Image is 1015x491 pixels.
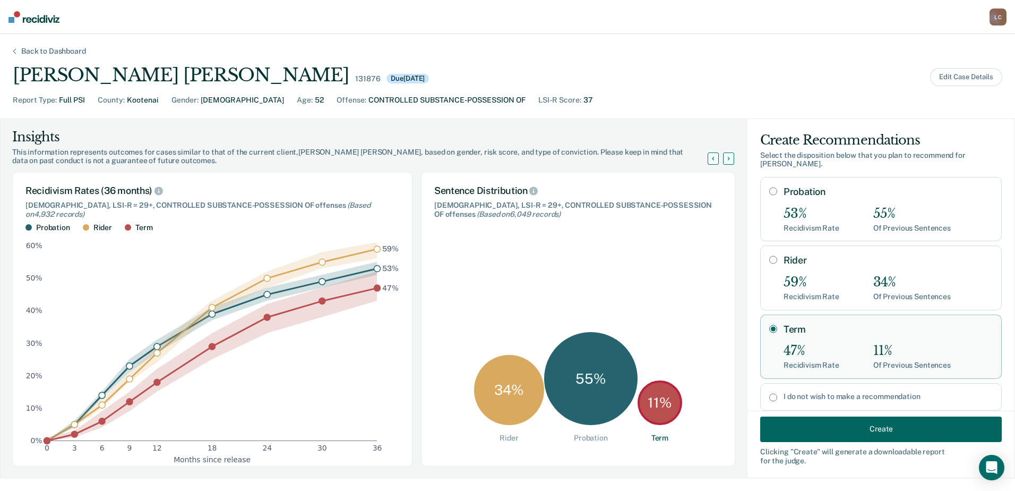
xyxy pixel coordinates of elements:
[574,434,608,443] div: Probation
[26,242,42,445] g: y-axis tick label
[25,201,399,219] div: [DEMOGRAPHIC_DATA], LSI-R = 29+, CONTROLLED SUBSTANCE-POSSESSION OF offenses
[434,201,722,219] div: [DEMOGRAPHIC_DATA], LSI-R = 29+, CONTROLLED SUBSTANCE-POSSESSION OF offenses
[784,343,839,359] div: 47%
[152,444,162,453] text: 12
[355,74,380,83] div: 131876
[26,242,42,250] text: 60%
[59,95,85,106] div: Full PSI
[538,95,581,106] div: LSI-R Score :
[873,224,951,233] div: Of Previous Sentences
[72,444,77,453] text: 3
[13,95,57,106] div: Report Type :
[127,95,159,106] div: Kootenai
[873,292,951,301] div: Of Previous Sentences
[45,444,382,453] g: x-axis tick label
[382,264,399,273] text: 53%
[638,380,682,425] div: 11 %
[990,9,1007,26] div: L C
[31,436,42,445] text: 0%
[135,223,152,232] div: Term
[784,392,993,401] label: I do not wish to make a recommendation
[382,245,399,253] text: 59%
[317,444,327,453] text: 30
[760,416,1002,442] button: Create
[25,185,399,197] div: Recidivism Rates (36 months)
[784,224,839,233] div: Recidivism Rate
[873,361,951,370] div: Of Previous Sentences
[784,206,839,222] div: 53%
[8,47,99,56] div: Back to Dashboard
[373,444,382,453] text: 36
[784,255,993,266] label: Rider
[171,95,199,106] div: Gender :
[45,444,49,453] text: 0
[930,68,1002,86] button: Edit Case Details
[8,11,59,23] img: Recidiviz
[873,206,951,222] div: 55%
[760,151,1002,169] div: Select the disposition below that you plan to recommend for [PERSON_NAME] .
[873,275,951,290] div: 34%
[25,201,370,218] span: (Based on 4,932 records )
[784,186,993,198] label: Probation
[784,324,993,335] label: Term
[315,95,324,106] div: 52
[36,223,70,232] div: Probation
[26,339,42,348] text: 30%
[26,307,42,315] text: 40%
[44,246,381,444] g: dot
[760,132,1002,149] div: Create Recommendations
[990,9,1007,26] button: LC
[12,129,720,146] div: Insights
[26,274,42,283] text: 50%
[262,444,272,453] text: 24
[386,74,429,83] div: Due [DATE]
[651,434,668,443] div: Term
[382,245,399,292] g: text
[544,332,638,426] div: 55 %
[201,95,284,106] div: [DEMOGRAPHIC_DATA]
[873,343,951,359] div: 11%
[500,434,518,443] div: Rider
[127,444,132,453] text: 9
[297,95,313,106] div: Age :
[382,284,399,292] text: 47%
[47,242,377,441] g: area
[784,275,839,290] div: 59%
[368,95,526,106] div: CONTROLLED SUBSTANCE-POSSESSION OF
[93,223,112,232] div: Rider
[174,455,251,464] g: x-axis label
[477,210,561,218] span: (Based on 6,049 records )
[100,444,105,453] text: 6
[26,404,42,412] text: 10%
[760,447,1002,465] div: Clicking " Create " will generate a downloadable report for the judge.
[208,444,217,453] text: 18
[784,361,839,370] div: Recidivism Rate
[337,95,366,106] div: Offense :
[26,371,42,380] text: 20%
[174,455,251,464] text: Months since release
[12,148,720,166] div: This information represents outcomes for cases similar to that of the current client, [PERSON_NAM...
[434,185,722,197] div: Sentence Distribution
[98,95,125,106] div: County :
[979,455,1004,480] div: Open Intercom Messenger
[784,292,839,301] div: Recidivism Rate
[474,355,544,425] div: 34 %
[13,64,349,86] div: [PERSON_NAME] [PERSON_NAME]
[583,95,593,106] div: 37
